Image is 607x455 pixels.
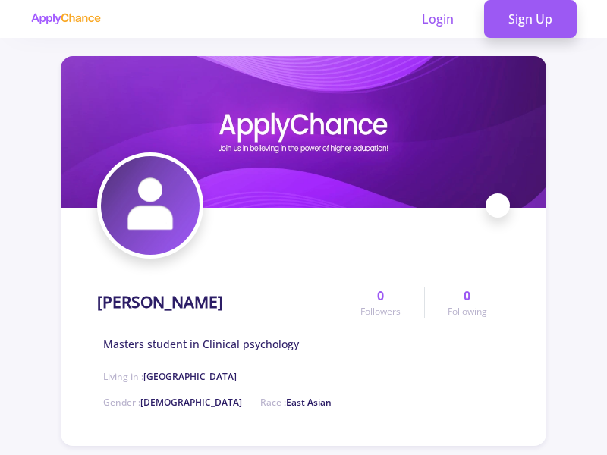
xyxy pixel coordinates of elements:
span: Gender : [103,396,242,409]
span: 0 [464,287,470,305]
span: [DEMOGRAPHIC_DATA] [140,396,242,409]
img: applychance logo text only [30,13,101,25]
h1: [PERSON_NAME] [97,293,223,312]
span: Following [448,305,487,318]
span: Followers [360,305,401,318]
span: 0 [377,287,384,305]
span: Living in : [103,370,237,383]
img: Simin Abbaszadehavatar [101,156,200,255]
span: East Asian [286,396,332,409]
span: Race : [260,396,332,409]
span: [GEOGRAPHIC_DATA] [143,370,237,383]
a: 0Followers [338,287,423,318]
img: Simin Abbaszadehcover image [61,56,546,208]
a: 0Following [424,287,510,318]
span: Masters student in Clinical psychology [103,336,299,352]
